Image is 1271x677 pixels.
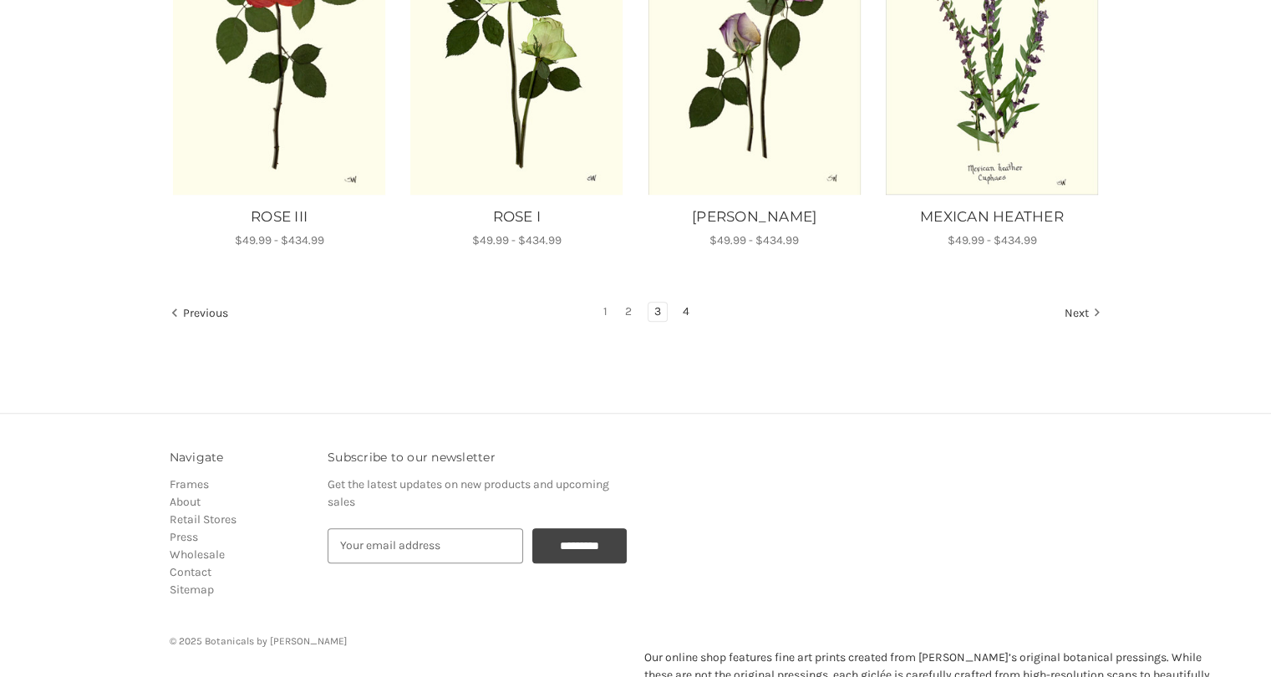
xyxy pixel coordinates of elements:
a: Contact [170,565,211,579]
a: ROSE II, Price range from $49.99 to $434.99 [644,206,864,228]
a: Page 4 of 4 [676,303,694,321]
h3: Navigate [170,449,311,466]
a: Sitemap [170,583,214,597]
span: $49.99 - $434.99 [235,233,324,247]
a: Page 2 of 4 [619,303,638,321]
a: MEXICAN HEATHER, Price range from $49.99 to $434.99 [882,206,1101,228]
a: Page 1 of 4 [597,303,613,321]
nav: pagination [170,302,1102,325]
a: Next [1059,303,1101,324]
a: Press [170,530,198,544]
a: ROSE I, Price range from $49.99 to $434.99 [407,206,627,228]
h3: Subscribe to our newsletter [328,449,627,466]
a: About [170,495,201,509]
a: Retail Stores [170,512,236,527]
span: $49.99 - $434.99 [472,233,562,247]
input: Your email address [328,528,523,563]
span: $49.99 - $434.99 [709,233,799,247]
a: Page 3 of 4 [648,303,667,321]
a: ROSE III, Price range from $49.99 to $434.99 [170,206,389,228]
a: Wholesale [170,547,225,562]
p: © 2025 Botanicals by [PERSON_NAME] [170,634,1102,649]
span: $49.99 - $434.99 [947,233,1036,247]
p: Get the latest updates on new products and upcoming sales [328,476,627,511]
a: Previous [170,303,234,324]
a: Frames [170,477,209,491]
